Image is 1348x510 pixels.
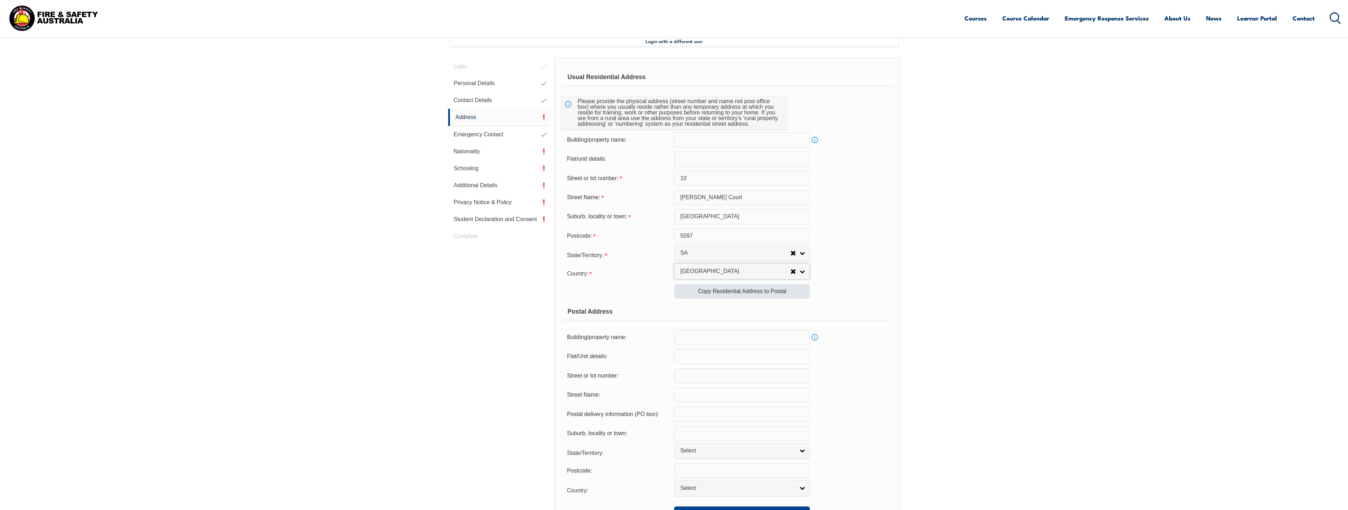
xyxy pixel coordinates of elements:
a: Nationality [448,143,551,160]
div: Street or lot number: [561,369,674,382]
a: Additional Details [448,177,551,194]
div: Street Name: [561,388,674,402]
a: Info [810,135,820,145]
a: Learner Portal [1237,9,1277,28]
span: Country: [567,271,588,277]
div: Suburb, locality or town: [561,427,674,440]
div: Usual Residential Address [561,69,893,86]
span: State/Territory: [567,252,604,258]
div: Suburb, locality or town is required. [561,210,674,223]
div: Postcode is required. [561,229,674,243]
div: Building/property name: [561,133,674,147]
div: Street Name is required. [561,191,674,204]
a: Privacy Notice & Policy [448,194,551,211]
a: News [1206,9,1222,28]
div: Country is required. [561,266,674,280]
a: Personal Details [448,75,551,92]
div: Postcode: [561,464,674,478]
a: Contact Details [448,92,551,109]
a: Info [810,332,820,342]
a: Emergency Response Services [1065,9,1149,28]
a: Address [448,109,551,126]
span: Select [680,485,795,492]
div: Street or lot number is required. [561,171,674,185]
span: SA [680,249,790,257]
div: Postal Address [561,303,893,320]
span: Login with a different user [646,38,703,44]
a: Schooling [448,160,551,177]
div: Postal delivery information (PO box): [561,407,674,421]
a: Emergency Contact [448,126,551,143]
div: Please provide the physical address (street number and name not post office box) where you usuall... [575,96,782,130]
a: Copy Residential Address to Postal [674,284,810,298]
span: State/Territory: [567,450,604,456]
a: About Us [1164,9,1190,28]
a: Courses [964,9,987,28]
div: Flat/Unit details: [561,350,674,363]
a: Student Declaration and Consent [448,211,551,228]
a: Contact [1293,9,1315,28]
span: Select [680,447,795,455]
span: Country: [567,487,588,493]
span: [GEOGRAPHIC_DATA] [680,268,790,275]
div: State/Territory is required. [561,248,674,262]
div: Flat/unit details: [561,152,674,166]
a: Course Calendar [1002,9,1049,28]
div: Building/property name: [561,331,674,344]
